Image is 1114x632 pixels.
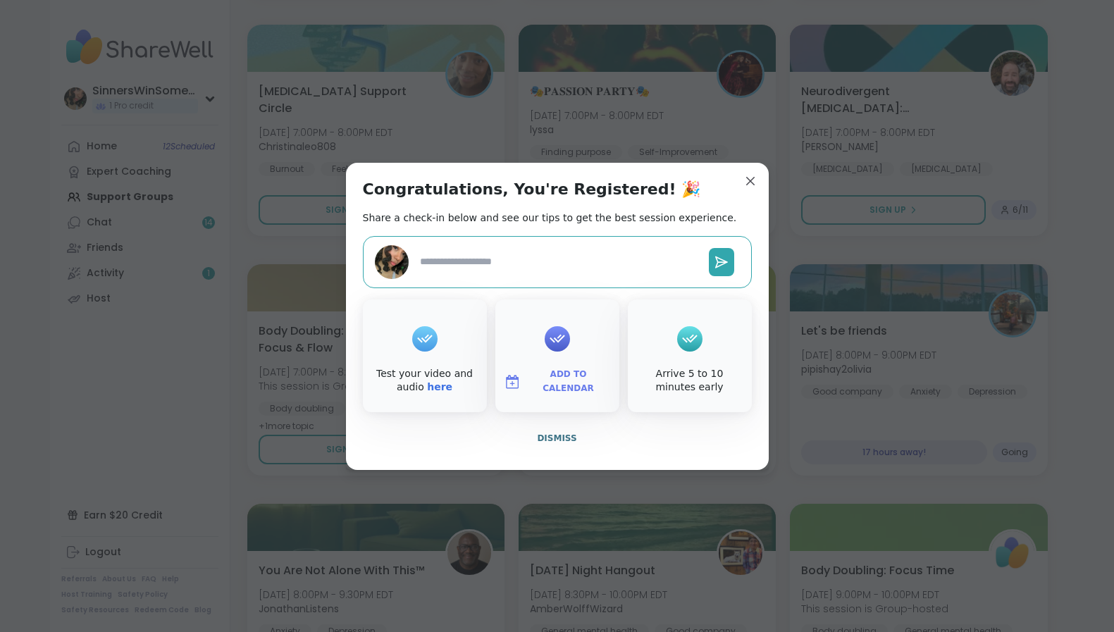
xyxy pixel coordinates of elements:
span: Add to Calendar [526,368,611,395]
button: Add to Calendar [498,367,617,397]
img: SinnersWinSometimes [375,245,409,279]
div: Test your video and audio [366,367,484,395]
h2: Share a check-in below and see our tips to get the best session experience. [363,211,737,225]
a: here [427,381,452,392]
img: ShareWell Logomark [504,373,521,390]
button: Dismiss [363,423,752,453]
div: Arrive 5 to 10 minutes early [631,367,749,395]
span: Dismiss [537,433,576,443]
h1: Congratulations, You're Registered! 🎉 [363,180,701,199]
